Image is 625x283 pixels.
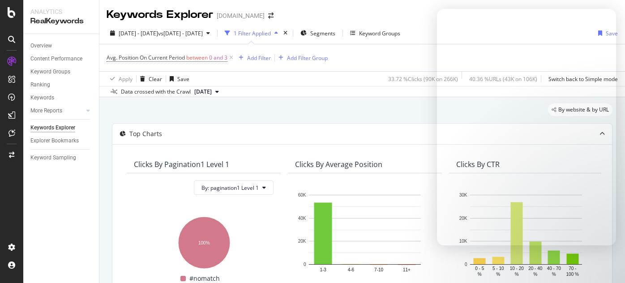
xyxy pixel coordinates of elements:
[282,29,289,38] div: times
[437,9,616,245] iframe: To enrich screen reader interactions, please activate Accessibility in Grammarly extension settings
[30,67,93,77] a: Keyword Groups
[235,52,271,63] button: Add Filter
[247,54,271,62] div: Add Filter
[30,7,92,16] div: Analytics
[198,240,210,245] text: 100%
[566,272,579,277] text: 100 %
[510,266,524,271] text: 10 - 20
[209,51,227,64] span: 0 and 3
[30,16,92,26] div: RealKeywords
[268,13,274,19] div: arrow-right-arrow-left
[552,272,556,277] text: %
[298,216,306,221] text: 40K
[569,266,576,271] text: 70 -
[310,30,335,37] span: Segments
[30,93,54,103] div: Keywords
[191,86,223,97] button: [DATE]
[275,52,328,63] button: Add Filter Group
[217,11,265,20] div: [DOMAIN_NAME]
[119,30,158,37] span: [DATE] - [DATE]
[547,266,561,271] text: 40 - 70
[107,7,213,22] div: Keywords Explorer
[119,75,133,83] div: Apply
[30,106,62,116] div: More Reports
[194,88,212,96] span: 2025 Jul. 26th
[30,80,93,90] a: Ranking
[186,54,208,61] span: between
[30,67,70,77] div: Keyword Groups
[149,75,162,83] div: Clear
[30,54,93,64] a: Content Performance
[134,160,229,169] div: Clicks By pagination1 Level 1
[528,266,543,271] text: 20 - 40
[298,239,306,244] text: 20K
[30,136,79,146] div: Explorer Bookmarks
[403,267,411,272] text: 11+
[30,54,82,64] div: Content Performance
[297,26,339,40] button: Segments
[304,262,306,267] text: 0
[30,123,75,133] div: Keywords Explorer
[496,272,500,277] text: %
[295,190,435,278] svg: A chart.
[121,88,191,96] div: Data crossed with the Crawl
[492,266,504,271] text: 5 - 10
[388,75,458,83] div: 33.72 % Clicks ( 90K on 266K )
[465,262,467,267] text: 0
[374,267,383,272] text: 7-10
[137,72,162,86] button: Clear
[177,75,189,83] div: Save
[30,136,93,146] a: Explorer Bookmarks
[166,72,189,86] button: Save
[595,253,616,274] iframe: Intercom live chat
[134,212,274,270] svg: A chart.
[298,193,306,197] text: 60K
[234,30,271,37] div: 1 Filter Applied
[107,54,185,61] span: Avg. Position On Current Period
[30,106,84,116] a: More Reports
[201,184,259,192] span: By: pagination1 Level 1
[158,30,203,37] span: vs [DATE] - [DATE]
[30,153,76,163] div: Keyword Sampling
[129,129,162,138] div: Top Charts
[475,266,484,271] text: 0 - 5
[359,30,400,37] div: Keyword Groups
[478,272,482,277] text: %
[30,123,93,133] a: Keywords Explorer
[30,80,50,90] div: Ranking
[515,272,519,277] text: %
[221,26,282,40] button: 1 Filter Applied
[287,54,328,62] div: Add Filter Group
[194,180,274,195] button: By: pagination1 Level 1
[30,41,52,51] div: Overview
[30,41,93,51] a: Overview
[30,153,93,163] a: Keyword Sampling
[347,26,404,40] button: Keyword Groups
[107,26,214,40] button: [DATE] - [DATE]vs[DATE] - [DATE]
[30,93,93,103] a: Keywords
[295,160,382,169] div: Clicks By Average Position
[320,267,326,272] text: 1-3
[107,72,133,86] button: Apply
[533,272,537,277] text: %
[348,267,355,272] text: 4-6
